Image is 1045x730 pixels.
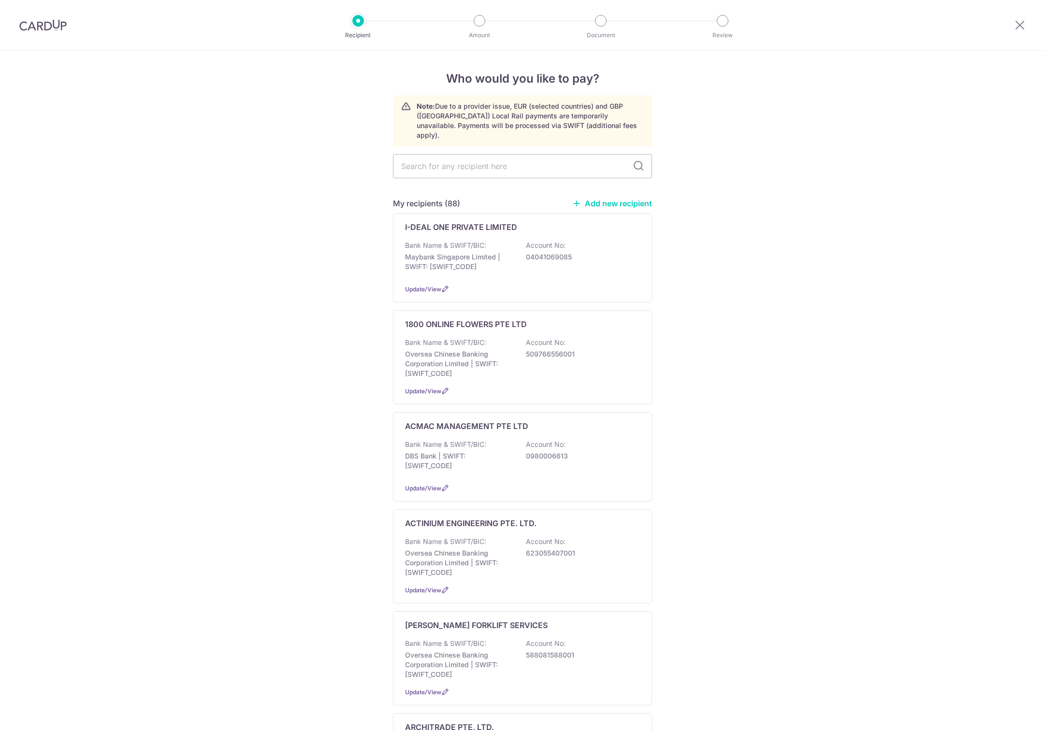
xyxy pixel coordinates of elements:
[565,30,637,40] p: Document
[526,650,634,660] p: 588081588001
[526,451,634,461] p: 0980006613
[526,440,566,449] p: Account No:
[405,387,441,395] a: Update/View
[526,537,566,546] p: Account No:
[687,30,758,40] p: Review
[405,349,513,378] p: Oversea Chinese Banking Corporation Limited | SWIFT: [SWIFT_CODE]
[393,154,652,178] input: Search for any recipient here
[405,241,486,250] p: Bank Name & SWIFT/BIC:
[405,619,548,631] p: [PERSON_NAME] FORKLIFT SERVICES
[19,19,67,31] img: CardUp
[526,639,566,648] p: Account No:
[405,485,441,492] a: Update/View
[405,548,513,577] p: Oversea Chinese Banking Corporation Limited | SWIFT: [SWIFT_CODE]
[393,70,652,87] h4: Who would you like to pay?
[405,318,527,330] p: 1800 ONLINE FLOWERS PTE LTD
[405,221,517,233] p: I-DEAL ONE PRIVATE LIMITED
[417,102,435,110] strong: Note:
[393,198,460,209] h5: My recipients (88)
[405,451,513,471] p: DBS Bank | SWIFT: [SWIFT_CODE]
[405,688,441,696] a: Update/View
[572,199,652,208] a: Add new recipient
[983,701,1035,725] iframe: Opens a widget where you can find more information
[405,650,513,679] p: Oversea Chinese Banking Corporation Limited | SWIFT: [SWIFT_CODE]
[526,338,566,347] p: Account No:
[444,30,515,40] p: Amount
[322,30,394,40] p: Recipient
[405,537,486,546] p: Bank Name & SWIFT/BIC:
[405,338,486,347] p: Bank Name & SWIFT/BIC:
[526,252,634,262] p: 04041069085
[417,101,644,140] p: Due to a provider issue, EUR (selected countries) and GBP ([GEOGRAPHIC_DATA]) Local Rail payments...
[405,420,528,432] p: ACMAC MANAGEMENT PTE LTD
[405,587,441,594] a: Update/View
[526,241,566,250] p: Account No:
[405,517,537,529] p: ACTINIUM ENGINEERING PTE. LTD.
[405,440,486,449] p: Bank Name & SWIFT/BIC:
[526,349,634,359] p: 509766556001
[405,252,513,272] p: Maybank Singapore Limited | SWIFT: [SWIFT_CODE]
[405,286,441,293] a: Update/View
[526,548,634,558] p: 623055407001
[405,639,486,648] p: Bank Name & SWIFT/BIC:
